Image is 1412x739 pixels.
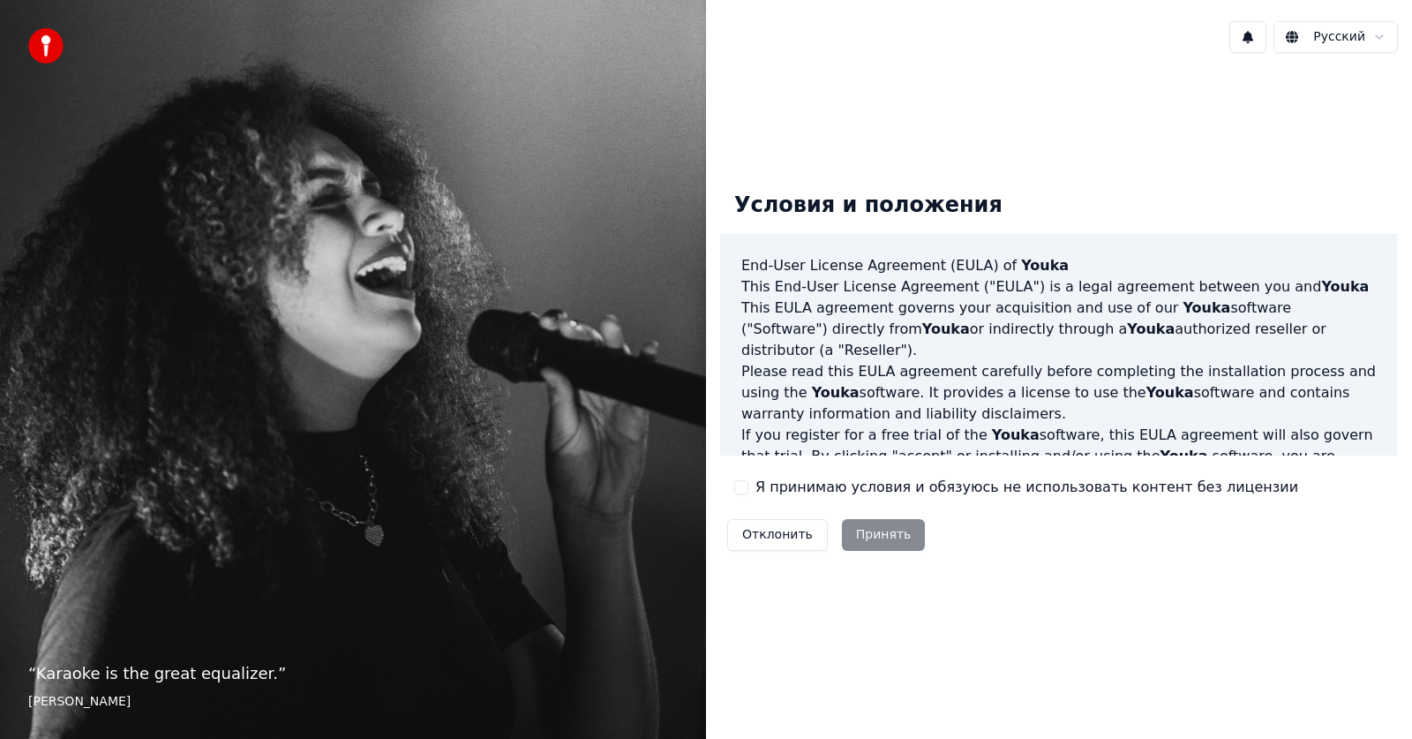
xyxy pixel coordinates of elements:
[992,426,1040,443] span: Youka
[28,28,64,64] img: youka
[28,661,678,686] p: “ Karaoke is the great equalizer. ”
[922,320,970,337] span: Youka
[1021,257,1069,274] span: Youka
[720,177,1017,234] div: Условия и положения
[812,384,860,401] span: Youka
[741,276,1377,298] p: This End-User License Agreement ("EULA") is a legal agreement between you and
[727,519,828,551] button: Отклонить
[755,477,1298,498] label: Я принимаю условия и обязуюсь не использовать контент без лицензии
[1160,448,1208,464] span: Youka
[1183,299,1230,316] span: Youka
[741,361,1377,425] p: Please read this EULA agreement carefully before completing the installation process and using th...
[1127,320,1175,337] span: Youka
[741,425,1377,509] p: If you register for a free trial of the software, this EULA agreement will also govern that trial...
[741,298,1377,361] p: This EULA agreement governs your acquisition and use of our software ("Software") directly from o...
[741,255,1377,276] h3: End-User License Agreement (EULA) of
[28,693,678,711] footer: [PERSON_NAME]
[1146,384,1194,401] span: Youka
[1321,278,1369,295] span: Youka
